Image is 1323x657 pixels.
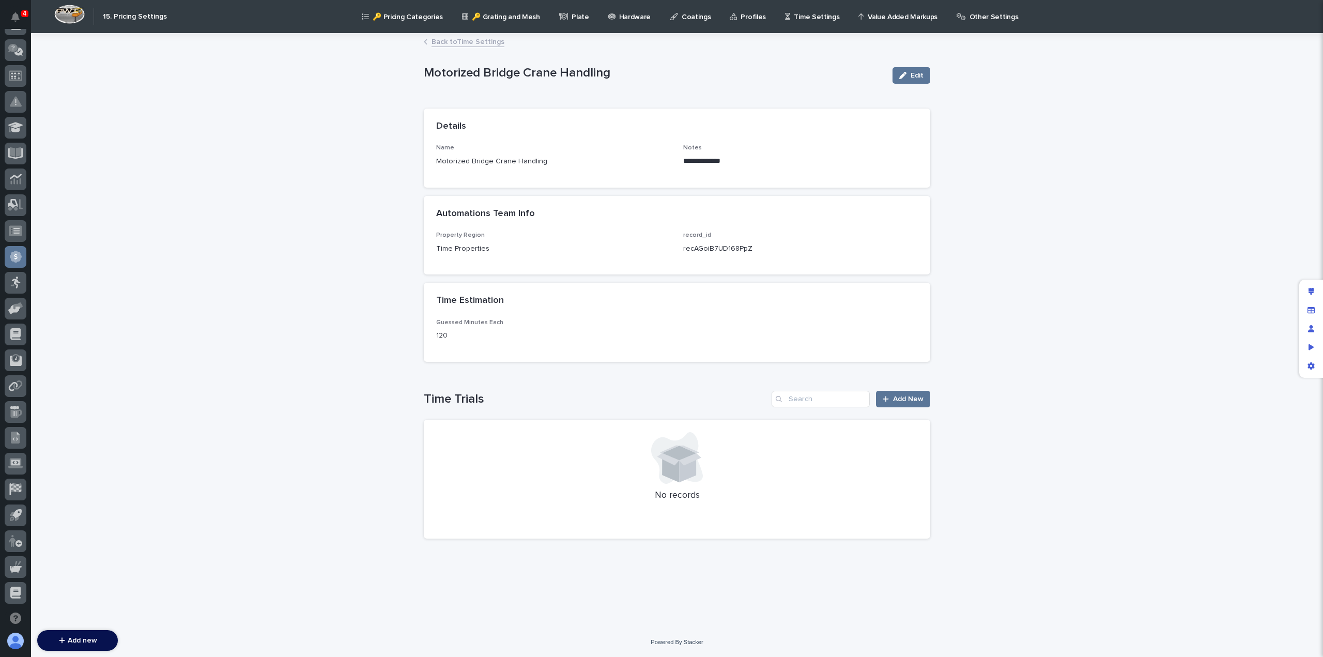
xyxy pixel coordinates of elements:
p: 120 [436,330,589,341]
img: Stacker [10,10,31,30]
div: Notifications4 [13,12,26,29]
p: 4 [23,10,26,17]
p: Welcome 👋 [10,41,188,57]
span: Notes [683,145,702,151]
p: recAGoiB7UD168PpZ [683,243,752,254]
p: How can we help? [10,57,188,74]
span: Help Docs [21,166,56,176]
span: Guessed Minutes Each [436,319,503,326]
a: Powered byPylon [73,191,125,199]
div: Manage users [1302,319,1320,338]
span: Name [436,145,454,151]
span: record_id [683,232,711,238]
a: Powered By Stacker [651,639,703,645]
h1: Time Trials [424,392,767,407]
img: 1736555164131-43832dd5-751b-4058-ba23-39d91318e5a0 [10,115,29,133]
div: Manage fields and data [1302,301,1320,319]
span: Property Region [436,232,485,238]
button: Start new chat [176,118,188,130]
div: Edit layout [1302,282,1320,301]
h2: Time Estimation [436,295,504,307]
div: 🔗 [65,167,73,175]
button: Add new [37,630,118,651]
a: 📖Help Docs [6,162,60,180]
span: Onboarding Call [75,166,132,176]
input: Search [772,391,870,407]
p: Motorized Bridge Crane Handling [436,156,671,167]
h2: 15. Pricing Settings [103,12,167,21]
button: Notifications [5,6,26,28]
div: App settings [1302,357,1320,375]
span: Edit [911,72,924,79]
span: Add New [893,395,924,403]
button: Open support chat [5,607,26,629]
div: We're available if you need us! [35,125,131,133]
div: Start new chat [35,115,170,125]
p: No records [436,490,918,501]
img: Workspace Logo [54,5,85,24]
div: 📖 [10,167,19,175]
p: Time Properties [436,243,671,254]
span: Pylon [103,191,125,199]
a: Add New [876,391,930,407]
a: 🔗Onboarding Call [60,162,136,180]
button: Edit [893,67,930,84]
a: Back toTime Settings [432,35,504,47]
p: Motorized Bridge Crane Handling [424,66,884,81]
h2: Details [436,121,466,132]
h2: Automations Team Info [436,208,535,220]
div: Preview as [1302,338,1320,357]
button: users-avatar [5,630,26,652]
